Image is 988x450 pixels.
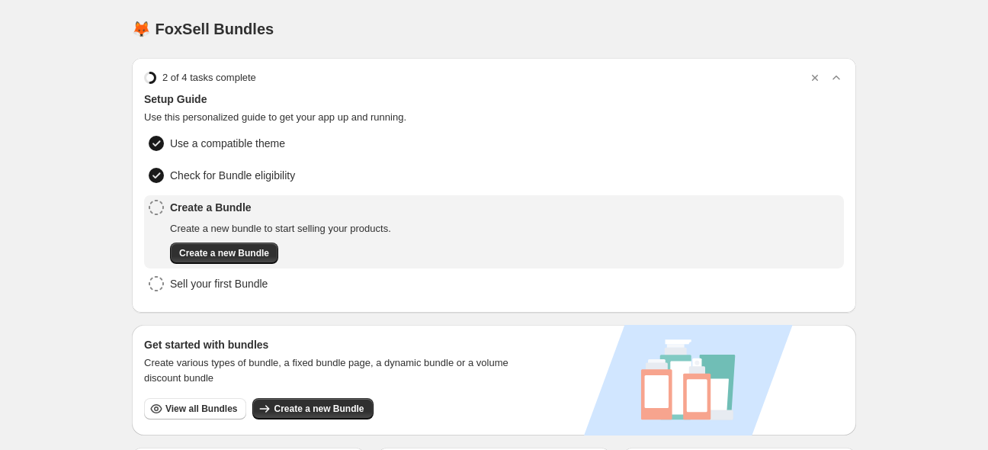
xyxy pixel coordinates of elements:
button: Create a new Bundle [170,243,278,264]
span: 2 of 4 tasks complete [162,70,256,85]
span: Create a new Bundle [179,247,269,259]
button: Create a new Bundle [252,398,373,419]
span: Use a compatible theme [170,136,285,151]
span: Setup Guide [144,92,844,107]
span: Create a new Bundle [274,403,364,415]
span: Use this personalized guide to get your app up and running. [144,110,844,125]
h3: Get started with bundles [144,337,523,352]
button: View all Bundles [144,398,246,419]
span: Create various types of bundle, a fixed bundle page, a dynamic bundle or a volume discount bundle [144,355,523,386]
span: Create a new bundle to start selling your products. [170,221,391,236]
h1: 🦊 FoxSell Bundles [132,20,274,38]
span: Create a Bundle [170,200,391,215]
span: View all Bundles [165,403,237,415]
span: Sell your first Bundle [170,276,268,291]
span: Check for Bundle eligibility [170,168,295,183]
